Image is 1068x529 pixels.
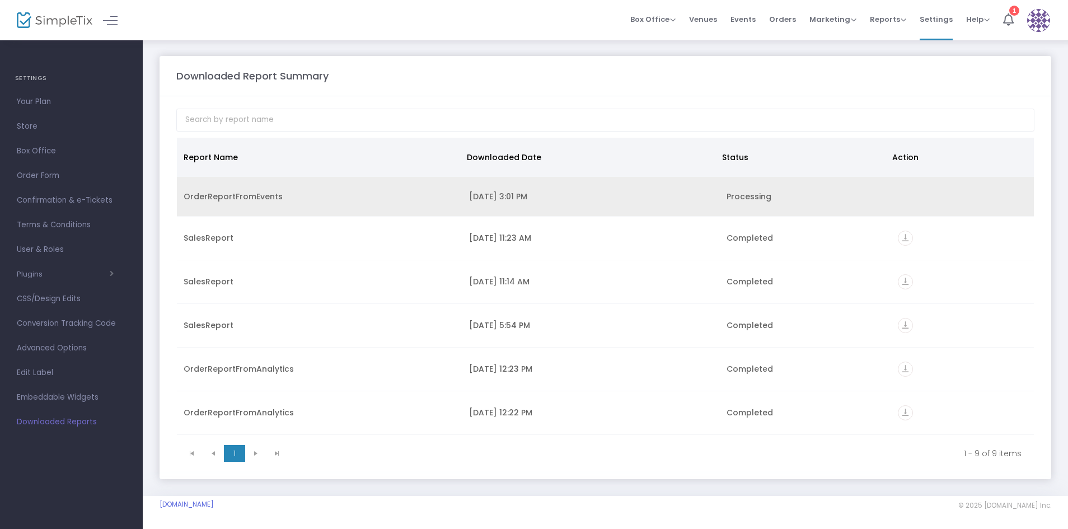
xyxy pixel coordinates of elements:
a: vertical_align_bottom [898,234,913,245]
div: OrderReportFromEvents [184,191,456,202]
div: https://go.SimpleTix.com/0fqvk [898,405,1027,420]
th: Status [715,138,886,177]
span: Confirmation & e-Tickets [17,193,126,208]
kendo-pager-info: 1 - 9 of 9 items [296,448,1022,459]
span: Your Plan [17,95,126,109]
i: vertical_align_bottom [898,231,913,246]
span: Events [730,5,756,34]
span: Edit Label [17,366,126,380]
span: Settings [920,5,953,34]
span: Page 1 [224,445,245,462]
div: SalesReport [184,320,456,331]
span: Box Office [630,14,676,25]
div: Completed [727,320,884,331]
span: Conversion Tracking Code [17,316,126,331]
div: Completed [727,276,884,287]
div: Data table [177,138,1034,440]
span: Embeddable Widgets [17,390,126,405]
a: vertical_align_bottom [898,278,913,289]
i: vertical_align_bottom [898,362,913,377]
button: Plugins [17,270,114,279]
i: vertical_align_bottom [898,318,913,333]
span: Downloaded Reports [17,415,126,429]
div: 8/21/2025 3:01 PM [469,191,713,202]
span: CSS/Design Edits [17,292,126,306]
th: Report Name [177,138,460,177]
i: vertical_align_bottom [898,274,913,289]
span: Advanced Options [17,341,126,355]
a: [DOMAIN_NAME] [160,500,214,509]
span: Order Form [17,168,126,183]
th: Action [886,138,1027,177]
a: vertical_align_bottom [898,409,913,420]
input: Search by report name [176,109,1034,132]
div: https://go.SimpleTix.com/90ro4 [898,318,1027,333]
div: https://go.SimpleTix.com/as9tt [898,231,1027,246]
div: 7/14/2025 11:23 AM [469,232,713,244]
div: https://go.SimpleTix.com/k9mue [898,274,1027,289]
span: Reports [870,14,906,25]
span: Help [966,14,990,25]
div: 1 [1009,6,1019,16]
h4: SETTINGS [15,67,128,90]
div: https://go.SimpleTix.com/t3p3u [898,362,1027,377]
span: Marketing [809,14,856,25]
m-panel-title: Downloaded Report Summary [176,68,329,83]
div: Completed [727,232,884,244]
div: Processing [727,191,884,202]
div: 5/17/2025 12:22 PM [469,407,713,418]
div: 6/30/2025 5:54 PM [469,320,713,331]
th: Downloaded Date [460,138,715,177]
div: OrderReportFromAnalytics [184,407,456,418]
span: Orders [769,5,796,34]
div: Completed [727,363,884,374]
span: © 2025 [DOMAIN_NAME] Inc. [958,501,1051,510]
div: 5/17/2025 12:23 PM [469,363,713,374]
span: Venues [689,5,717,34]
div: SalesReport [184,276,456,287]
div: Completed [727,407,884,418]
a: vertical_align_bottom [898,365,913,376]
i: vertical_align_bottom [898,405,913,420]
span: Box Office [17,144,126,158]
a: vertical_align_bottom [898,321,913,333]
span: Terms & Conditions [17,218,126,232]
div: OrderReportFromAnalytics [184,363,456,374]
div: 7/14/2025 11:14 AM [469,276,713,287]
span: User & Roles [17,242,126,257]
div: SalesReport [184,232,456,244]
span: Store [17,119,126,134]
